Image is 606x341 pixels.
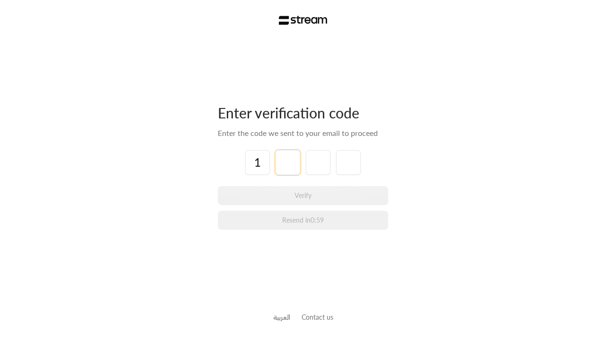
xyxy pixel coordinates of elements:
a: Contact us [302,313,333,321]
div: Enter the code we sent to your email to proceed [218,127,388,139]
button: Contact us [302,312,333,322]
a: العربية [273,308,290,326]
img: Stream Logo [279,16,328,25]
div: Enter verification code [218,104,388,122]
